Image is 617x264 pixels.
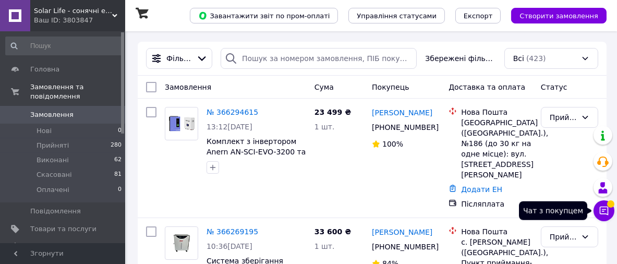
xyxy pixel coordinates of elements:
[461,199,533,209] div: Післяплата
[526,54,546,63] span: (423)
[111,141,122,150] span: 280
[357,12,437,20] span: Управління статусами
[30,224,96,234] span: Товари та послуги
[550,231,577,243] div: Прийнято
[114,155,122,165] span: 62
[519,12,598,20] span: Створити замовлення
[37,185,69,195] span: Оплачені
[425,53,495,64] span: Збережені фільтри:
[511,8,607,23] button: Створити замовлення
[165,83,211,91] span: Замовлення
[207,242,252,250] span: 10:36[DATE]
[461,107,533,117] div: Нова Пошта
[501,11,607,19] a: Створити замовлення
[207,108,258,116] a: № 366294615
[34,16,125,25] div: Ваш ID: 3803847
[550,112,577,123] div: Прийнято
[30,65,59,74] span: Головна
[449,83,525,91] span: Доставка та оплата
[207,227,258,236] a: № 366269195
[372,107,432,118] a: [PERSON_NAME]
[30,110,74,119] span: Замовлення
[37,170,72,179] span: Скасовані
[382,140,403,148] span: 100%
[165,110,198,137] img: Фото товару
[190,8,338,23] button: Завантажити звіт по пром-оплаті
[513,53,524,64] span: Всі
[5,37,123,55] input: Пошук
[37,155,69,165] span: Виконані
[314,227,352,236] span: 33 600 ₴
[455,8,501,23] button: Експорт
[372,83,409,91] span: Покупець
[34,6,112,16] span: Solar Life - сонячні електростанції
[30,82,125,101] span: Замовлення та повідомлення
[221,48,417,69] input: Пошук за номером замовлення, ПІБ покупця, номером телефону, Email, номером накладної
[519,201,587,220] div: Чат з покупцем
[114,170,122,179] span: 81
[207,137,306,177] a: Комплект з інвертором Anern AN-SCI-EVO-3200 та акб SEPLOS NILE-24100 25.6V 100AH ​​2.56KWH
[118,126,122,136] span: 0
[461,185,502,194] a: Додати ЕН
[461,226,533,237] div: Нова Пошта
[372,227,432,237] a: [PERSON_NAME]
[165,226,198,260] a: Фото товару
[165,230,198,256] img: Фото товару
[166,53,192,64] span: Фільтри
[37,126,52,136] span: Нові
[541,83,567,91] span: Статус
[314,108,352,116] span: 23 499 ₴
[118,185,122,195] span: 0
[30,207,81,216] span: Повідомлення
[207,123,252,131] span: 13:12[DATE]
[348,8,445,23] button: Управління статусами
[314,83,334,91] span: Cума
[37,141,69,150] span: Прийняті
[594,200,614,221] button: Чат з покупцем
[314,242,335,250] span: 1 шт.
[30,242,107,251] span: [DEMOGRAPHIC_DATA]
[370,120,433,135] div: [PHONE_NUMBER]
[370,239,433,254] div: [PHONE_NUMBER]
[314,123,335,131] span: 1 шт.
[461,117,533,180] div: [GEOGRAPHIC_DATA] ([GEOGRAPHIC_DATA].), №186 (до 30 кг на одне місце): вул. [STREET_ADDRESS][PERS...
[165,107,198,140] a: Фото товару
[464,12,493,20] span: Експорт
[198,11,330,20] span: Завантажити звіт по пром-оплаті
